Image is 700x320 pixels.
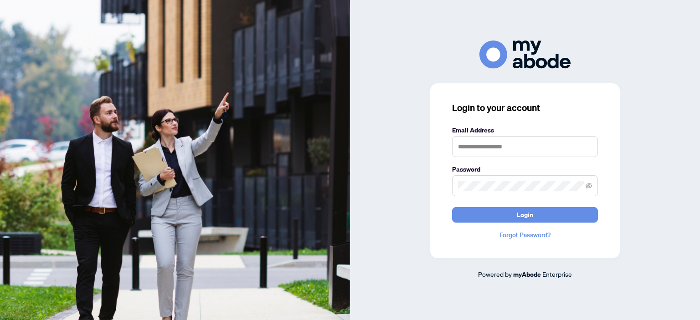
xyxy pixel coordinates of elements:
[542,270,572,278] span: Enterprise
[479,41,571,68] img: ma-logo
[517,208,533,222] span: Login
[452,230,598,240] a: Forgot Password?
[513,269,541,279] a: myAbode
[452,164,598,174] label: Password
[478,270,512,278] span: Powered by
[586,183,592,189] span: eye-invisible
[452,125,598,135] label: Email Address
[452,207,598,223] button: Login
[452,102,598,114] h3: Login to your account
